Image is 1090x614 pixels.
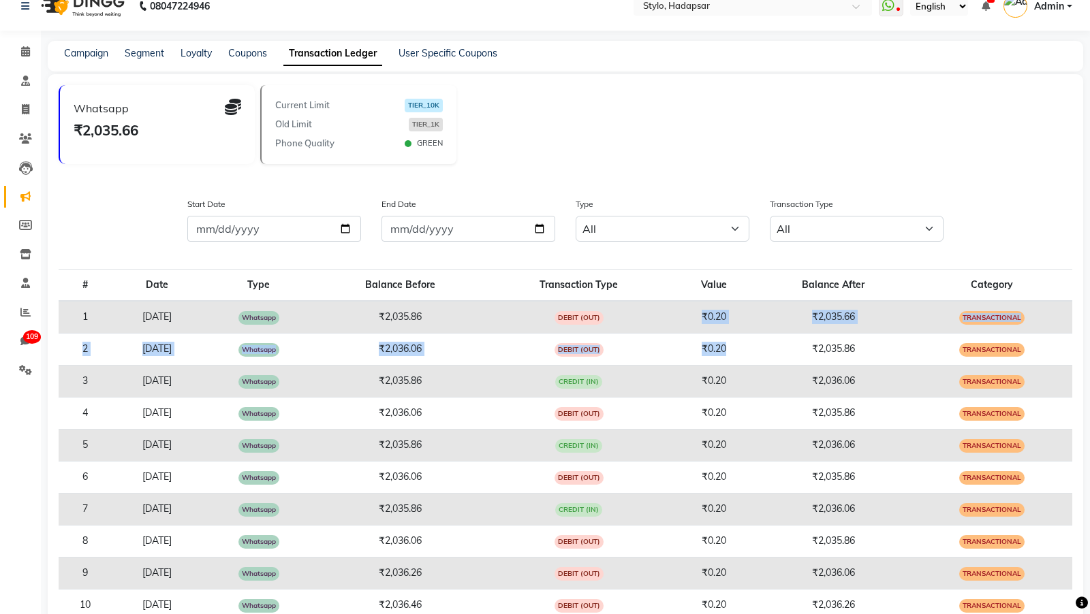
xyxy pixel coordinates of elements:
span: Current Limit [275,99,330,112]
td: ₹2,036.06 [756,557,912,589]
span: TIER_10K [405,99,443,112]
td: ₹2,035.86 [756,397,912,429]
td: ₹2,035.86 [756,525,912,557]
span: Whatsapp [238,439,279,453]
span: Whatsapp [238,407,279,421]
td: ₹2,036.06 [315,397,485,429]
span: Transactional [959,471,1025,485]
span: DEBIT (OUT) [555,599,604,613]
span: Whatsapp [238,567,279,581]
td: [DATE] [112,493,202,525]
span: Whatsapp [238,375,279,389]
td: ₹2,035.86 [756,461,912,493]
td: ₹2,035.86 [315,493,485,525]
td: ₹0.20 [672,525,756,557]
span: Transactional [959,375,1025,389]
span: DEBIT (OUT) [555,567,604,581]
td: ₹0.20 [672,365,756,397]
td: 4 [59,397,112,429]
span: Phone Quality [275,137,334,150]
th: Date [112,269,202,301]
td: 3 [59,365,112,397]
td: ₹0.20 [672,333,756,365]
td: [DATE] [112,333,202,365]
span: DEBIT (OUT) [555,311,604,325]
label: Start Date [187,198,225,210]
td: [DATE] [112,397,202,429]
span: Transactional [959,439,1025,453]
td: ₹2,036.06 [756,365,912,397]
td: [DATE] [112,429,202,461]
td: ₹2,035.86 [315,429,485,461]
td: ₹2,035.86 [756,333,912,365]
span: Transactional [959,343,1025,357]
td: ₹0.20 [672,397,756,429]
span: Transactional [959,599,1025,613]
span: CREDIT (IN) [555,375,602,389]
td: ₹2,036.06 [315,525,485,557]
th: Value [672,269,756,301]
a: 109 [4,330,37,353]
span: Whatsapp [238,471,279,485]
td: 8 [59,525,112,557]
span: GREEN [417,138,443,149]
span: Whatsapp [238,503,279,517]
td: 9 [59,557,112,589]
span: DEBIT (OUT) [555,343,604,357]
label: Type [576,198,593,210]
th: Category [911,269,1072,301]
span: DEBIT (OUT) [555,407,604,421]
td: ₹2,036.26 [315,557,485,589]
td: [DATE] [112,301,202,334]
td: [DATE] [112,557,202,589]
th: Balance Before [315,269,485,301]
span: Whatsapp [238,311,279,325]
span: Old Limit [275,118,312,131]
a: User Specific Coupons [399,47,497,59]
a: Campaign [64,47,108,59]
td: 1 [59,301,112,334]
span: Transactional [959,567,1025,581]
th: Type [202,269,315,301]
label: Transaction Type [770,198,833,210]
a: Coupons [228,47,267,59]
td: ₹0.20 [672,461,756,493]
span: DEBIT (OUT) [555,535,604,549]
td: ₹0.20 [672,301,756,334]
td: ₹2,036.06 [756,493,912,525]
td: ₹2,036.06 [756,429,912,461]
td: 5 [59,429,112,461]
span: TIER_1K [409,118,443,131]
span: Transactional [959,311,1025,325]
td: ₹2,036.06 [315,461,485,493]
td: ₹2,035.86 [315,301,485,334]
td: ₹0.20 [672,557,756,589]
span: Transactional [959,503,1025,517]
th: # [59,269,112,301]
td: 6 [59,461,112,493]
a: Transaction Ledger [283,42,382,66]
span: Whatsapp [238,535,279,549]
td: [DATE] [112,365,202,397]
td: ₹2,036.06 [315,333,485,365]
a: Segment [125,47,164,59]
td: 2 [59,333,112,365]
th: Transaction Type [486,269,672,301]
span: Transactional [959,407,1025,421]
span: DEBIT (OUT) [555,471,604,485]
span: CREDIT (IN) [555,503,602,517]
td: ₹2,035.86 [315,365,485,397]
td: [DATE] [112,525,202,557]
div: Whatsapp [74,100,129,116]
div: ₹2,035.66 [74,120,241,141]
span: Whatsapp [238,599,279,613]
span: Whatsapp [238,343,279,357]
a: Loyalty [181,47,212,59]
span: Transactional [959,535,1025,549]
td: [DATE] [112,461,202,493]
td: ₹2,035.66 [756,301,912,334]
td: 7 [59,493,112,525]
label: End Date [381,198,416,210]
td: ₹0.20 [672,493,756,525]
span: 109 [23,330,41,344]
